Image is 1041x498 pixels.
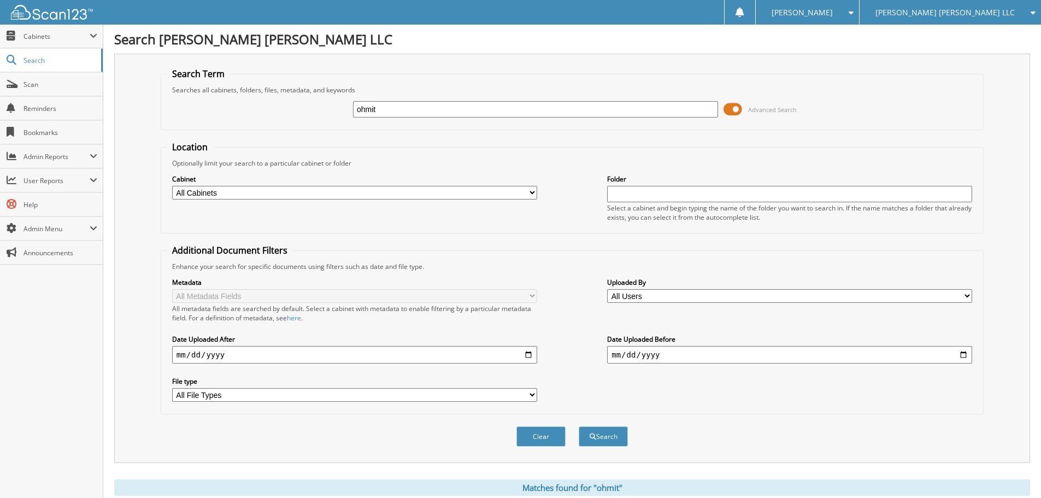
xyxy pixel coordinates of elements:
label: File type [172,377,537,386]
legend: Search Term [167,68,230,80]
div: All metadata fields are searched by default. Select a cabinet with metadata to enable filtering b... [172,304,537,323]
span: Advanced Search [748,106,797,114]
label: Metadata [172,278,537,287]
button: Clear [516,426,566,447]
div: Searches all cabinets, folders, files, metadata, and keywords [167,85,978,95]
h1: Search [PERSON_NAME] [PERSON_NAME] LLC [114,30,1030,48]
div: Optionally limit your search to a particular cabinet or folder [167,159,978,168]
div: Matches found for "ohmit" [114,479,1030,496]
button: Search [579,426,628,447]
span: Scan [23,80,97,89]
span: Reminders [23,104,97,113]
img: scan123-logo-white.svg [11,5,93,20]
span: Bookmarks [23,128,97,137]
span: Announcements [23,248,97,257]
span: User Reports [23,176,90,185]
span: [PERSON_NAME] [772,9,833,16]
label: Uploaded By [607,278,972,287]
label: Cabinet [172,174,537,184]
label: Folder [607,174,972,184]
input: start [172,346,537,364]
span: Admin Menu [23,224,90,233]
legend: Location [167,141,213,153]
a: here [287,313,301,323]
legend: Additional Document Filters [167,244,293,256]
span: Help [23,200,97,209]
span: Cabinets [23,32,90,41]
input: end [607,346,972,364]
div: Enhance your search for specific documents using filters such as date and file type. [167,262,978,271]
label: Date Uploaded After [172,335,537,344]
div: Select a cabinet and begin typing the name of the folder you want to search in. If the name match... [607,203,972,222]
span: [PERSON_NAME] [PERSON_NAME] LLC [875,9,1015,16]
span: Admin Reports [23,152,90,161]
label: Date Uploaded Before [607,335,972,344]
span: Search [23,56,96,65]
